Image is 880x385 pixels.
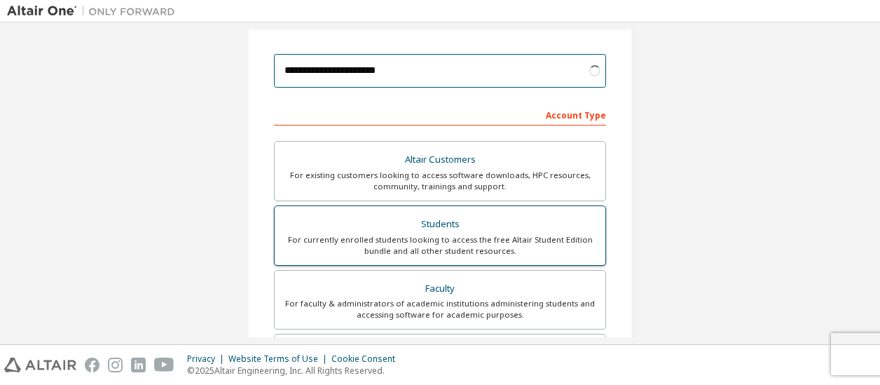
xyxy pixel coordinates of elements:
[283,215,597,234] div: Students
[283,279,597,299] div: Faculty
[283,298,597,320] div: For faculty & administrators of academic institutions administering students and accessing softwa...
[283,234,597,257] div: For currently enrolled students looking to access the free Altair Student Edition bundle and all ...
[187,365,404,377] p: © 2025 Altair Engineering, Inc. All Rights Reserved.
[85,358,99,372] img: facebook.svg
[283,170,597,192] div: For existing customers looking to access software downloads, HPC resources, community, trainings ...
[331,353,404,365] div: Cookie Consent
[154,358,174,372] img: youtube.svg
[274,103,606,126] div: Account Type
[228,353,331,365] div: Website Terms of Use
[7,4,182,18] img: Altair One
[108,358,123,372] img: instagram.svg
[4,358,76,372] img: altair_logo.svg
[131,358,146,372] img: linkedin.svg
[187,353,228,365] div: Privacy
[283,150,597,170] div: Altair Customers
